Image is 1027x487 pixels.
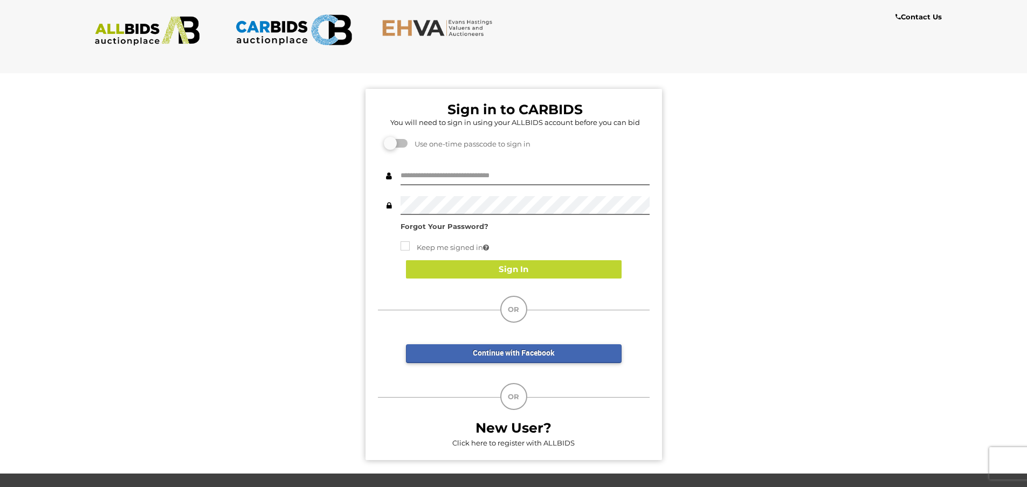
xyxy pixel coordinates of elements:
img: CARBIDS.com.au [235,11,352,49]
b: Contact Us [895,12,942,21]
b: New User? [475,420,552,436]
a: Contact Us [895,11,945,23]
div: OR [500,296,527,323]
img: ALLBIDS.com.au [89,16,206,46]
div: OR [500,383,527,410]
a: Click here to register with ALLBIDS [452,439,575,447]
label: Keep me signed in [401,241,489,254]
h5: You will need to sign in using your ALLBIDS account before you can bid [381,119,650,126]
a: Continue with Facebook [406,344,622,363]
a: Forgot Your Password? [401,222,488,231]
button: Sign In [406,260,622,279]
img: EHVA.com.au [382,19,499,37]
span: Use one-time passcode to sign in [409,140,530,148]
b: Sign in to CARBIDS [447,101,583,117]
